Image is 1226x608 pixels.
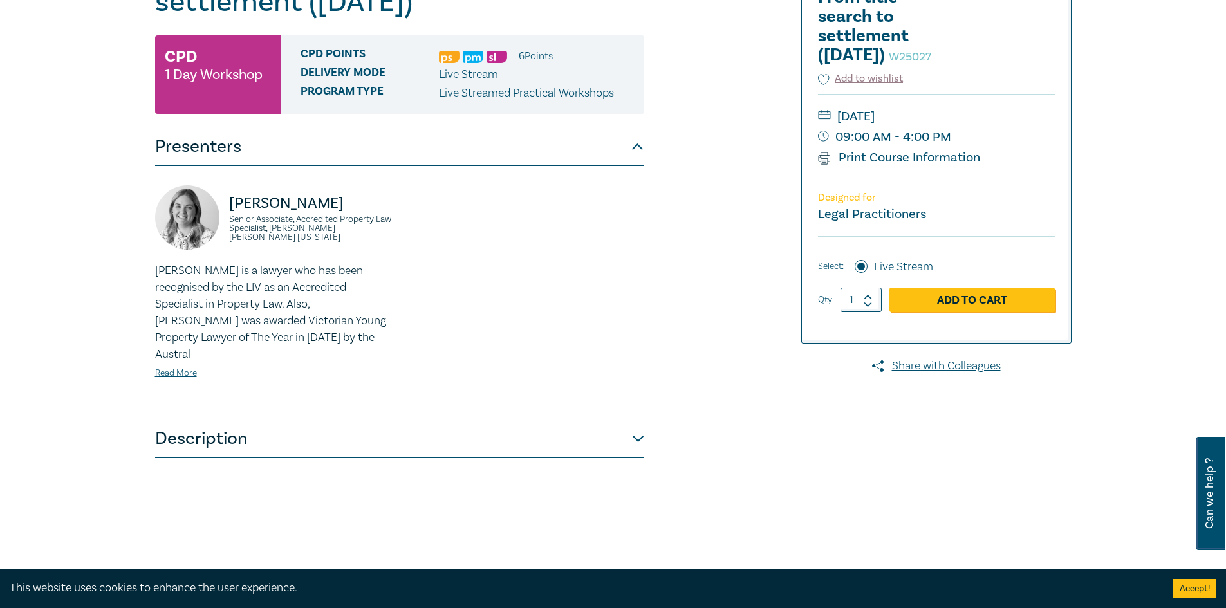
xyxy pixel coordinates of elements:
[155,185,219,250] img: https://s3.ap-southeast-2.amazonaws.com/leo-cussen-store-production-content/Contacts/Lydia%20East...
[519,48,553,64] li: 6 Point s
[1203,445,1216,542] span: Can we help ?
[229,193,392,214] p: [PERSON_NAME]
[463,51,483,63] img: Practice Management & Business Skills
[487,51,507,63] img: Substantive Law
[301,66,439,83] span: Delivery Mode
[439,85,614,102] p: Live Streamed Practical Workshops
[301,48,439,64] span: CPD Points
[10,580,1154,596] div: This website uses cookies to enhance the user experience.
[818,206,926,223] small: Legal Practitioners
[439,51,460,63] img: Professional Skills
[801,358,1072,374] a: Share with Colleagues
[155,419,644,458] button: Description
[818,259,844,273] span: Select:
[818,71,904,86] button: Add to wishlist
[155,127,644,166] button: Presenters
[165,68,263,81] small: 1 Day Workshop
[889,288,1055,312] a: Add to Cart
[818,127,1055,147] small: 09:00 AM - 4:00 PM
[301,85,439,102] span: Program type
[818,293,832,307] label: Qty
[165,45,197,68] h3: CPD
[889,50,931,64] small: W25027
[1173,579,1216,598] button: Accept cookies
[841,288,882,312] input: 1
[229,215,392,242] small: Senior Associate, Accredited Property Law Specialist, [PERSON_NAME] [PERSON_NAME] [US_STATE]
[818,192,1055,204] p: Designed for
[439,67,498,82] span: Live Stream
[874,259,933,275] label: Live Stream
[155,367,197,379] a: Read More
[818,149,981,166] a: Print Course Information
[155,263,392,363] p: [PERSON_NAME] is a lawyer who has been recognised by the LIV as an Accredited Specialist in Prope...
[818,106,1055,127] small: [DATE]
